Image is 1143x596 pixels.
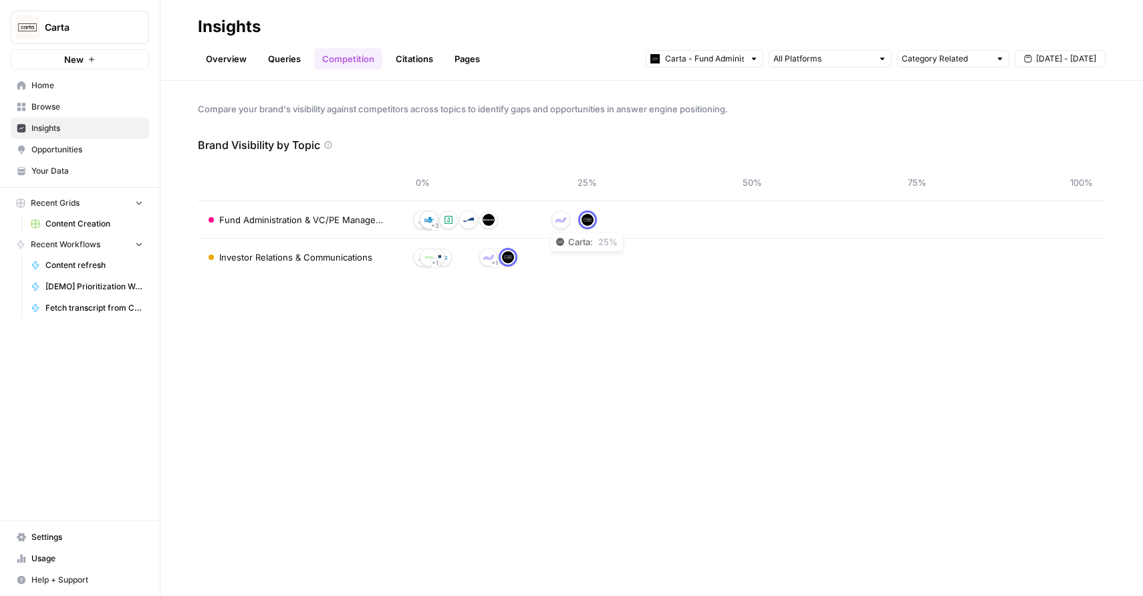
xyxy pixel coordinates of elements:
span: Help + Support [31,574,143,586]
span: Fetch transcript from Chorus [45,302,143,314]
a: Home [11,75,149,96]
a: Content refresh [25,255,149,276]
button: Recent Grids [11,193,149,213]
a: Browse [11,96,149,118]
img: 5f7alaq030tspjs61mnom192wda3 [463,214,475,226]
button: Workspace: Carta [11,11,149,44]
span: Content Creation [45,218,143,230]
a: Queries [260,48,309,69]
span: 75% [904,176,930,189]
span: [DATE] - [DATE] [1036,53,1096,65]
a: Citations [388,48,441,69]
img: hjyrzvn7ljvgzsidjt9j4f2wt0pn [442,214,455,226]
span: + 3 [431,219,439,233]
a: Opportunities [11,139,149,160]
a: Content Creation [25,213,149,235]
img: c35yeiwf0qjehltklbh57st2xhbo [502,251,514,263]
span: Usage [31,553,143,565]
span: Home [31,80,143,92]
button: [DATE] - [DATE] [1015,50,1106,67]
a: [DEMO] Prioritization Workflow for creation [25,276,149,297]
img: Carta Logo [15,15,39,39]
span: Settings [31,531,143,543]
a: Fetch transcript from Chorus [25,297,149,319]
a: Competition [314,48,382,69]
img: hp1kf5jisvx37uck2ogdi2muwinx [483,251,495,263]
a: Settings [11,527,149,548]
img: ea7e63j1a0yrnhi42n3vbynv48i5 [483,214,495,226]
span: Fund Administration & VC/PE Management [219,213,388,227]
img: c35yeiwf0qjehltklbh57st2xhbo [582,214,594,226]
input: Carta - Fund Administration [665,52,744,65]
img: hp1kf5jisvx37uck2ogdi2muwinx [555,214,567,226]
span: 25% [574,176,601,189]
span: Carta [45,21,126,34]
p: Brand Visibility by Topic [198,137,320,153]
span: [DEMO] Prioritization Workflow for creation [45,281,143,293]
img: ma0xj5ffj8qoscwoddyq2mn39t1y [416,251,428,263]
span: 100% [1068,176,1095,189]
span: 0% [409,176,436,189]
input: All Platforms [773,52,872,65]
button: Help + Support [11,569,149,591]
span: Recent Grids [31,197,80,209]
button: Recent Workflows [11,235,149,255]
span: 50% [739,176,765,189]
span: Compare your brand's visibility against competitors across topics to identify gaps and opportunit... [198,102,1106,116]
span: + 1 [432,257,438,270]
span: Recent Workflows [31,239,100,251]
span: Your Data [31,165,143,177]
span: Browse [31,101,143,113]
img: ma0xj5ffj8qoscwoddyq2mn39t1y [416,214,428,226]
span: New [64,53,84,66]
a: Usage [11,548,149,569]
a: Insights [11,118,149,139]
a: Your Data [11,160,149,182]
span: + 1 [491,257,498,270]
img: 3du4lb8tzuxvpcfe96s8g5uvx4i9 [423,251,435,263]
button: New [11,49,149,69]
a: Pages [447,48,488,69]
img: jjifbtemzhmnrbq2yrrz7gf67qav [423,214,435,226]
div: Insights [198,16,261,37]
span: Opportunities [31,144,143,156]
input: Category Related [902,52,990,65]
span: Insights [31,122,143,134]
a: Overview [198,48,255,69]
span: Content refresh [45,259,143,271]
span: Investor Relations & Communications [219,251,372,264]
